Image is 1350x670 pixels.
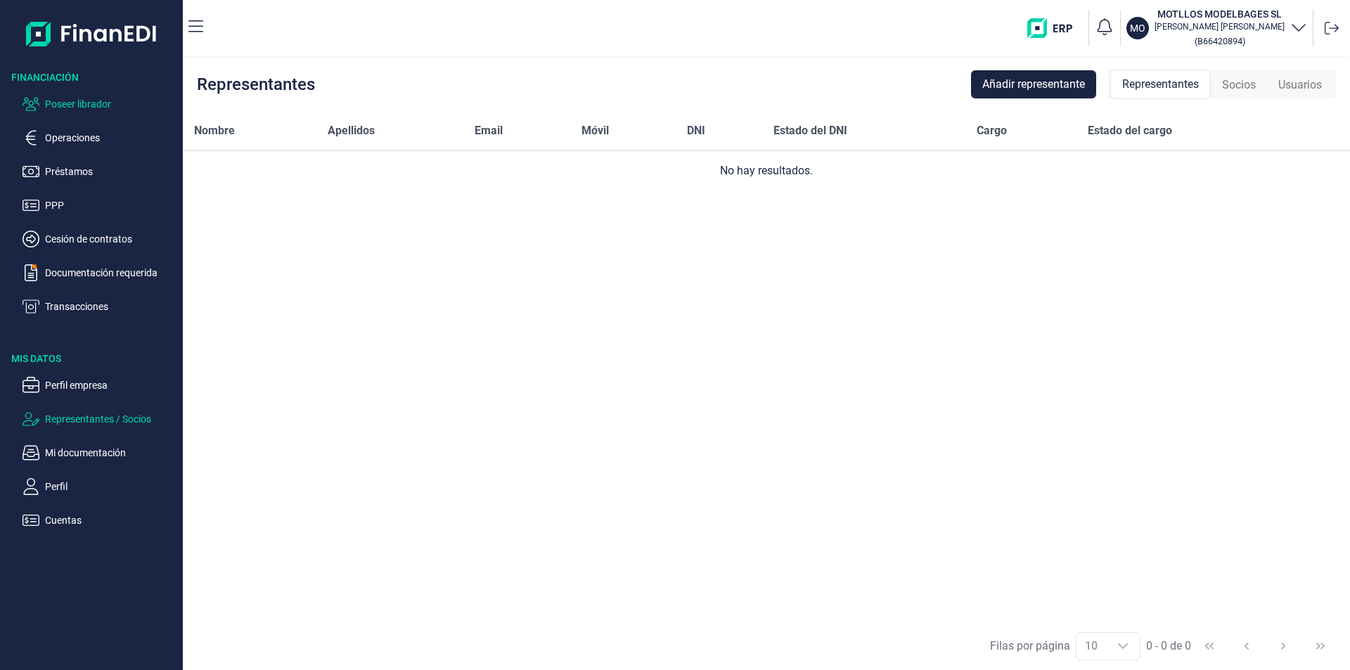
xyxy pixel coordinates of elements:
button: Transacciones [22,298,177,315]
span: Representantes [1122,76,1199,93]
button: MOMOTLLOS MODELBAGES SL[PERSON_NAME] [PERSON_NAME](B66420894) [1126,7,1307,49]
div: Socios [1211,71,1267,99]
button: Poseer librador [22,96,177,112]
div: Representantes [1110,70,1211,99]
button: Representantes / Socios [22,411,177,427]
div: Representantes [197,76,315,93]
span: Estado del cargo [1088,122,1172,139]
span: Añadir representante [982,76,1085,93]
span: Email [475,122,503,139]
span: DNI [687,122,705,139]
button: Documentación requerida [22,264,177,281]
p: Perfil empresa [45,377,177,394]
span: Móvil [581,122,609,139]
button: Perfil empresa [22,377,177,394]
p: Cesión de contratos [45,231,177,247]
p: Perfil [45,478,177,495]
button: PPP [22,197,177,214]
button: Last Page [1304,629,1337,663]
div: No hay resultados. [194,162,1339,179]
p: Transacciones [45,298,177,315]
p: Representantes / Socios [45,411,177,427]
h3: MOTLLOS MODELBAGES SL [1155,7,1285,21]
img: erp [1027,18,1083,38]
small: Copiar cif [1195,36,1245,46]
span: Estado del DNI [773,122,847,139]
p: Mi documentación [45,444,177,461]
div: Usuarios [1267,71,1333,99]
button: Mi documentación [22,444,177,461]
p: Poseer librador [45,96,177,112]
button: First Page [1192,629,1226,663]
div: Filas por página [990,638,1070,655]
span: Nombre [194,122,235,139]
img: Logo de aplicación [26,11,157,56]
span: Usuarios [1278,77,1322,94]
button: Perfil [22,478,177,495]
span: Apellidos [328,122,375,139]
button: Cuentas [22,512,177,529]
p: Cuentas [45,512,177,529]
button: Previous Page [1230,629,1264,663]
p: MO [1130,21,1145,35]
span: 0 - 0 de 0 [1146,640,1191,652]
p: Operaciones [45,129,177,146]
button: Next Page [1266,629,1300,663]
span: Cargo [977,122,1007,139]
button: Cesión de contratos [22,231,177,247]
p: PPP [45,197,177,214]
p: Préstamos [45,163,177,180]
p: [PERSON_NAME] [PERSON_NAME] [1155,21,1285,32]
button: Préstamos [22,163,177,180]
p: Documentación requerida [45,264,177,281]
button: Operaciones [22,129,177,146]
span: Socios [1222,77,1256,94]
div: Choose [1106,633,1140,659]
button: Añadir representante [971,70,1096,98]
